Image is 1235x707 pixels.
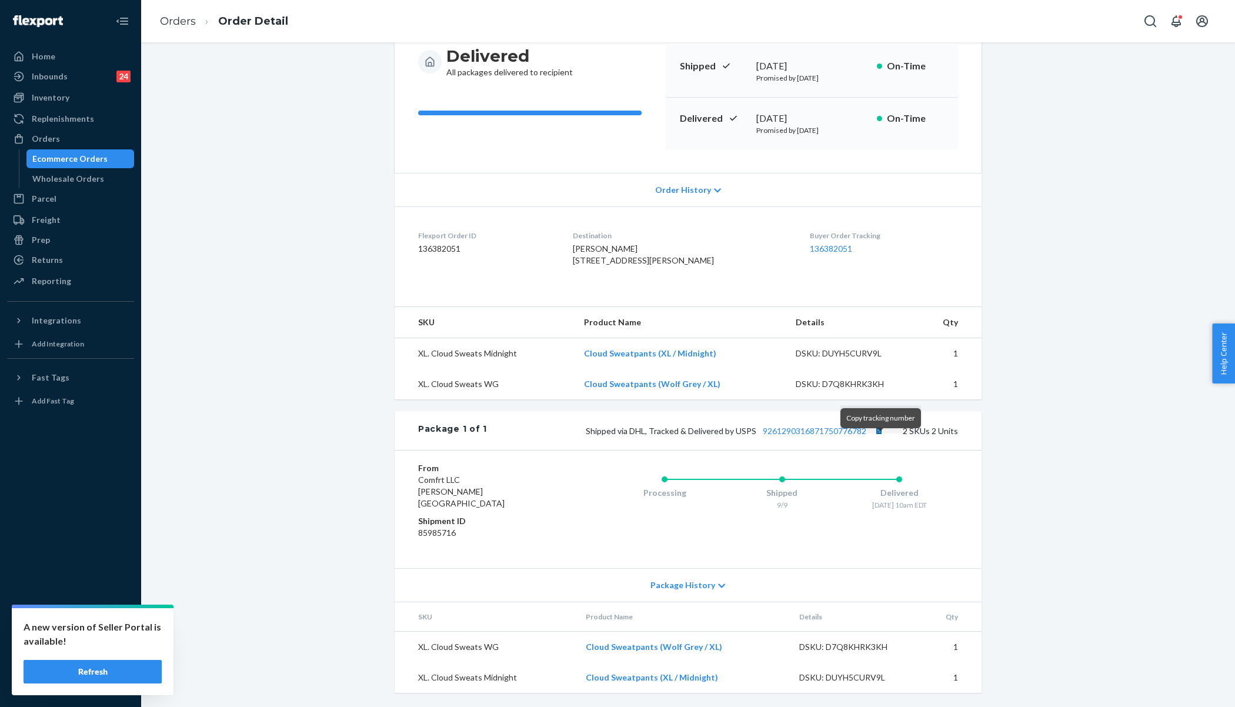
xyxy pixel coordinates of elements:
[756,112,867,125] div: [DATE]
[7,211,134,229] a: Freight
[151,4,298,39] ol: breadcrumbs
[606,487,723,499] div: Processing
[395,307,575,338] th: SKU
[32,396,74,406] div: Add Fast Tag
[7,674,134,693] button: Give Feedback
[887,112,944,125] p: On-Time
[796,348,906,359] div: DSKU: DUYH5CURV9L
[32,234,50,246] div: Prep
[24,620,162,648] p: A new version of Seller Portal is available!
[1212,324,1235,383] button: Help Center
[799,672,910,683] div: DSKU: DUYH5CURV9L
[916,338,982,369] td: 1
[680,112,747,125] p: Delivered
[111,9,134,33] button: Close Navigation
[32,153,108,165] div: Ecommerce Orders
[650,579,715,591] span: Package History
[7,67,134,86] a: Inbounds24
[796,378,906,390] div: DSKU: D7Q8KHRK3KH
[576,602,790,632] th: Product Name
[573,231,792,241] dt: Destination
[32,51,55,62] div: Home
[26,169,135,188] a: Wholesale Orders
[575,307,787,338] th: Product Name
[7,368,134,387] button: Fast Tags
[786,307,916,338] th: Details
[7,634,134,653] a: Talk to Support
[655,184,711,196] span: Order History
[1190,9,1214,33] button: Open account menu
[395,662,576,693] td: XL. Cloud Sweats Midnight
[32,372,69,383] div: Fast Tags
[1139,9,1162,33] button: Open Search Box
[756,59,867,73] div: [DATE]
[7,109,134,128] a: Replenishments
[7,129,134,148] a: Orders
[487,423,958,438] div: 2 SKUs 2 Units
[418,462,559,474] dt: From
[919,602,982,632] th: Qty
[32,275,71,287] div: Reporting
[418,515,559,527] dt: Shipment ID
[7,614,134,633] a: Settings
[7,392,134,411] a: Add Fast Tag
[810,231,958,241] dt: Buyer Order Tracking
[7,88,134,107] a: Inventory
[7,272,134,291] a: Reporting
[418,527,559,539] dd: 85985716
[7,654,134,673] a: Help Center
[32,133,60,145] div: Orders
[395,602,576,632] th: SKU
[116,71,131,82] div: 24
[1164,9,1188,33] button: Open notifications
[584,348,716,358] a: Cloud Sweatpants (XL / Midnight)
[790,602,919,632] th: Details
[756,73,867,83] p: Promised by [DATE]
[32,92,69,104] div: Inventory
[418,475,505,508] span: Comfrt LLC [PERSON_NAME][GEOGRAPHIC_DATA]
[24,660,162,683] button: Refresh
[13,15,63,27] img: Flexport logo
[395,338,575,369] td: XL. Cloud Sweats Midnight
[32,71,68,82] div: Inbounds
[810,244,852,254] a: 136382051
[680,59,747,73] p: Shipped
[916,307,982,338] th: Qty
[7,311,134,330] button: Integrations
[395,369,575,399] td: XL. Cloud Sweats WG
[723,487,841,499] div: Shipped
[32,193,56,205] div: Parcel
[586,672,718,682] a: Cloud Sweatpants (XL / Midnight)
[32,339,84,349] div: Add Integration
[32,315,81,326] div: Integrations
[586,426,886,436] span: Shipped via DHL, Tracked & Delivered by USPS
[446,45,573,66] h3: Delivered
[573,244,714,265] span: [PERSON_NAME] [STREET_ADDRESS][PERSON_NAME]
[846,413,915,422] span: Copy tracking number
[446,45,573,78] div: All packages delivered to recipient
[887,59,944,73] p: On-Time
[160,15,196,28] a: Orders
[763,426,866,436] a: 9261290316871750776782
[756,125,867,135] p: Promised by [DATE]
[218,15,288,28] a: Order Detail
[799,641,910,653] div: DSKU: D7Q8KHRK3KH
[840,500,958,510] div: [DATE] 10am EDT
[919,632,982,663] td: 1
[32,113,94,125] div: Replenishments
[395,632,576,663] td: XL. Cloud Sweats WG
[32,214,61,226] div: Freight
[7,251,134,269] a: Returns
[418,423,487,438] div: Package 1 of 1
[7,231,134,249] a: Prep
[916,369,982,399] td: 1
[586,642,722,652] a: Cloud Sweatpants (Wolf Grey / XL)
[840,487,958,499] div: Delivered
[32,173,104,185] div: Wholesale Orders
[7,47,134,66] a: Home
[418,231,554,241] dt: Flexport Order ID
[7,335,134,353] a: Add Integration
[919,662,982,693] td: 1
[26,149,135,168] a: Ecommerce Orders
